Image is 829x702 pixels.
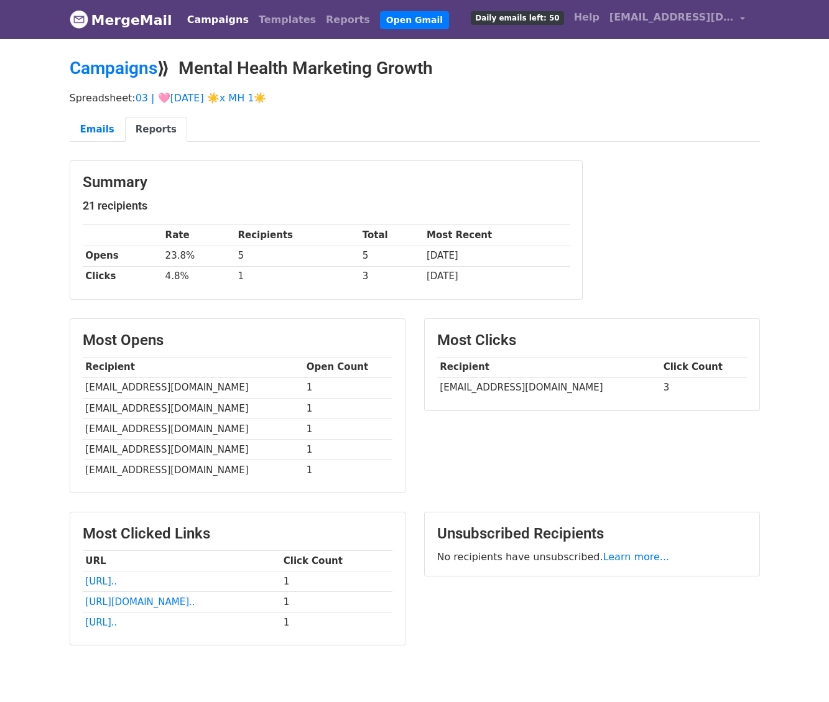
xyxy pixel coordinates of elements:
a: [URL][DOMAIN_NAME].. [85,596,195,607]
img: MergeMail logo [70,10,88,29]
th: Recipient [83,357,303,377]
td: 5 [235,246,359,266]
a: [EMAIL_ADDRESS][DOMAIN_NAME] [604,5,750,34]
td: 5 [359,246,424,266]
td: 1 [235,266,359,287]
th: Recipient [437,357,660,377]
a: Emails [70,117,125,142]
a: Open Gmail [380,11,449,29]
p: Spreadsheet: [70,91,760,104]
th: Opens [83,246,162,266]
td: [EMAIL_ADDRESS][DOMAIN_NAME] [437,377,660,398]
td: 3 [359,266,424,287]
a: Campaigns [182,7,254,32]
td: 1 [303,439,392,460]
td: 1 [303,377,392,398]
a: Learn more... [603,551,670,563]
p: No recipients have unsubscribed. [437,550,747,563]
a: MergeMail [70,7,172,33]
th: Click Count [660,357,747,377]
th: Open Count [303,357,392,377]
a: Daily emails left: 50 [466,5,568,30]
td: [EMAIL_ADDRESS][DOMAIN_NAME] [83,418,303,439]
th: Click Count [280,550,392,571]
td: 1 [303,398,392,418]
td: 1 [280,612,392,633]
a: Help [569,5,604,30]
a: Reports [321,7,375,32]
a: [URL].. [85,617,117,628]
h3: Most Clicks [437,331,747,349]
td: [DATE] [424,266,569,287]
span: Daily emails left: 50 [471,11,563,25]
span: [EMAIL_ADDRESS][DOMAIN_NAME] [609,10,734,25]
h3: Summary [83,173,570,192]
a: Reports [125,117,187,142]
h5: 21 recipients [83,199,570,213]
td: 1 [303,418,392,439]
td: 3 [660,377,747,398]
td: [DATE] [424,246,569,266]
h3: Most Opens [83,331,392,349]
h3: Most Clicked Links [83,525,392,543]
td: 1 [280,592,392,612]
a: Campaigns [70,58,157,78]
td: [EMAIL_ADDRESS][DOMAIN_NAME] [83,398,303,418]
td: [EMAIL_ADDRESS][DOMAIN_NAME] [83,439,303,460]
iframe: Chat Widget [767,642,829,702]
td: 1 [303,460,392,481]
td: 23.8% [162,246,235,266]
th: Most Recent [424,225,569,246]
th: Rate [162,225,235,246]
a: [URL].. [85,576,117,587]
td: 4.8% [162,266,235,287]
th: Clicks [83,266,162,287]
h3: Unsubscribed Recipients [437,525,747,543]
a: Templates [254,7,321,32]
th: Total [359,225,424,246]
th: Recipients [235,225,359,246]
h2: ⟫ Mental Health Marketing Growth [70,58,760,79]
td: 1 [280,571,392,592]
td: [EMAIL_ADDRESS][DOMAIN_NAME] [83,460,303,481]
a: 03 | 🩷[DATE] ☀️x MH 1☀️ [136,92,267,104]
td: [EMAIL_ADDRESS][DOMAIN_NAME] [83,377,303,398]
th: URL [83,550,280,571]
